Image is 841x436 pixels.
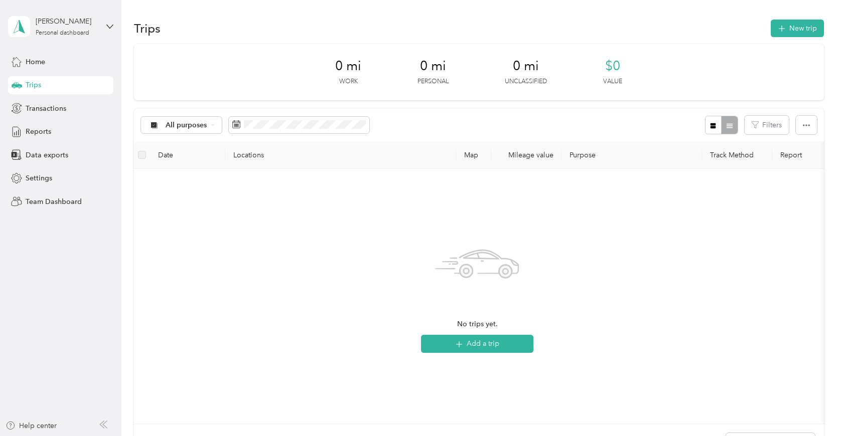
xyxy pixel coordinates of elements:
[456,141,491,169] th: Map
[150,141,225,169] th: Date
[6,420,57,431] button: Help center
[134,23,161,34] h1: Trips
[771,20,824,37] button: New trip
[26,103,66,114] span: Transactions
[36,16,98,27] div: [PERSON_NAME]
[166,122,207,129] span: All purposes
[421,335,533,353] button: Add a trip
[420,58,446,74] span: 0 mi
[339,77,358,86] p: Work
[26,150,68,160] span: Data exports
[417,77,449,86] p: Personal
[603,77,622,86] p: Value
[36,30,89,36] div: Personal dashboard
[491,141,562,169] th: Mileage value
[505,77,547,86] p: Unclassified
[225,141,456,169] th: Locations
[513,58,539,74] span: 0 mi
[26,126,51,137] span: Reports
[562,141,702,169] th: Purpose
[605,58,620,74] span: $0
[745,116,789,134] button: Filters
[457,319,498,330] span: No trips yet.
[26,57,45,67] span: Home
[785,380,841,436] iframe: Everlance-gr Chat Button Frame
[26,196,82,207] span: Team Dashboard
[26,173,52,183] span: Settings
[26,80,41,90] span: Trips
[702,141,772,169] th: Track Method
[335,58,361,74] span: 0 mi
